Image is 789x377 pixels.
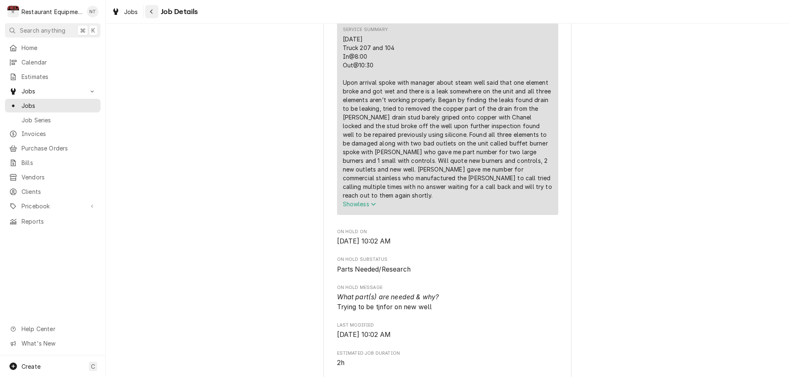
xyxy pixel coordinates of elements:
span: Estimated Job Duration [337,350,558,357]
div: Restaurant Equipment Diagnostics [22,7,82,16]
span: Invoices [22,129,96,138]
div: Service Summary [343,26,388,33]
span: On Hold On [337,236,558,246]
a: Vendors [5,170,100,184]
div: On Hold SubStatus [337,256,558,274]
a: Jobs [108,5,141,19]
div: Nick Tussey's Avatar [87,6,98,17]
span: On Hold Message [337,292,558,312]
a: Job Series [5,113,100,127]
a: Estimates [5,70,100,84]
span: Jobs [124,7,138,16]
span: 2h [337,359,344,367]
span: ⌘ [80,26,86,35]
a: Jobs [5,99,100,112]
span: Clients [22,187,96,196]
span: C [91,362,95,371]
span: Calendar [22,58,96,67]
button: Showless [343,200,552,208]
span: On Hold Message [337,284,558,291]
button: Search anything⌘K [5,23,100,38]
span: Last Modified [337,330,558,340]
span: Purchase Orders [22,144,96,153]
span: Search anything [20,26,65,35]
span: Reports [22,217,96,226]
span: What's New [22,339,96,348]
div: Estimated Job Duration [337,350,558,368]
a: Purchase Orders [5,141,100,155]
span: On Hold SubStatus [337,265,558,274]
span: K [91,26,95,35]
span: Job Series [22,116,96,124]
span: Parts Needed/Research [337,265,411,273]
span: On Hold SubStatus [337,256,558,263]
a: Bills [5,156,100,169]
span: Estimates [22,72,96,81]
a: Go to Pricebook [5,199,100,213]
button: Navigate back [145,5,158,18]
div: [DATE] Truck 207 and 104 In@8:00 Out@10:30 Upon arrival spoke with manager about steam well said ... [343,35,552,200]
div: Restaurant Equipment Diagnostics's Avatar [7,6,19,17]
a: Go to What's New [5,336,100,350]
span: Home [22,43,96,52]
a: Go to Jobs [5,84,100,98]
a: Clients [5,185,100,198]
span: Pricebook [22,202,84,210]
span: [DATE] 10:02 AM [337,237,391,245]
a: Reports [5,215,100,228]
span: Show less [343,200,376,208]
span: [DATE] 10:02 AM [337,331,391,339]
div: R [7,6,19,17]
span: On Hold On [337,229,558,235]
a: Home [5,41,100,55]
div: On Hold On [337,229,558,246]
a: Go to Help Center [5,322,100,336]
span: Vendors [22,173,96,181]
span: Trying to be tjnfor on new well [337,293,439,311]
i: What part(s) are needed & why? [337,293,439,301]
span: Estimated Job Duration [337,358,558,368]
a: Calendar [5,55,100,69]
span: Create [22,363,41,370]
span: Help Center [22,325,96,333]
div: NT [87,6,98,17]
span: Job Details [158,6,198,17]
span: Last Modified [337,322,558,329]
span: Jobs [22,101,96,110]
span: Jobs [22,87,84,95]
div: Last Modified [337,322,558,340]
span: Bills [22,158,96,167]
div: On Hold Message [337,284,558,312]
a: Invoices [5,127,100,141]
